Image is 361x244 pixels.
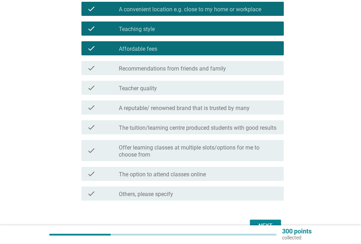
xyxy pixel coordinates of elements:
label: Others, please specify [119,191,173,198]
label: Affordable fees [119,46,157,53]
p: collected [282,235,312,241]
i: check [87,104,96,112]
div: Next [256,222,275,231]
label: The option to attend classes online [119,171,206,178]
i: check [87,5,96,13]
label: Teacher quality [119,85,157,92]
label: Offer learning classes at multiple slots/options for me to choose from [119,145,278,159]
i: check [87,170,96,178]
i: check [87,25,96,33]
label: A convenient location e.g. close to my home or workplace [119,6,261,13]
i: check [87,123,96,132]
label: A reputable/ renowned brand that is trusted by many [119,105,250,112]
p: 300 points [282,228,312,235]
label: The tuition/learning centre produced students with good results [119,125,276,132]
i: check [87,190,96,198]
i: check [87,143,96,159]
i: check [87,44,96,53]
label: Teaching style [119,26,155,33]
i: check [87,84,96,92]
i: check [87,64,96,73]
label: Recommendations from friends and family [119,66,226,73]
button: Next [250,220,281,233]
